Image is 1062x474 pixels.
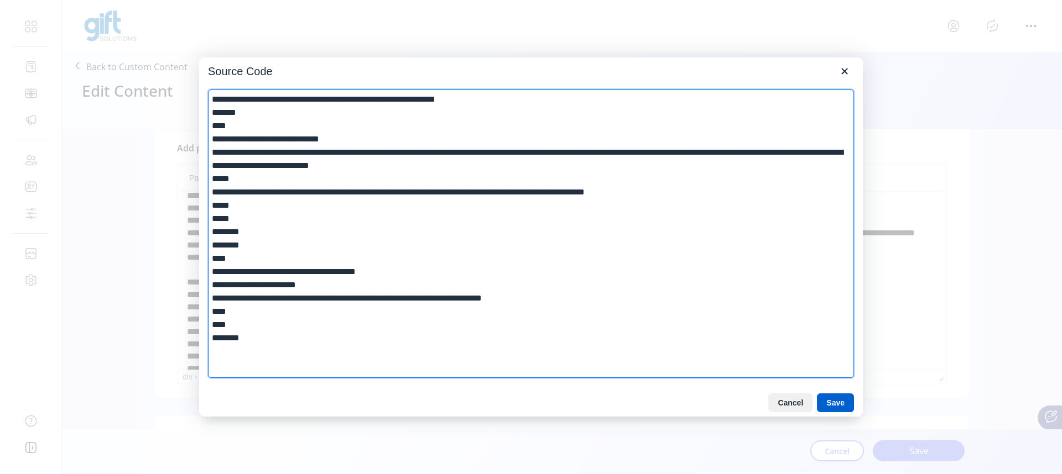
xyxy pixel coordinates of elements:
[208,64,273,78] div: Source Code
[817,393,854,412] button: Save
[39,38,282,46] a: Link https://test-storefront.wgiftcard.com/responsive/manage_cards/index/asda"
[835,62,854,81] button: Close
[768,393,813,412] button: Cancel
